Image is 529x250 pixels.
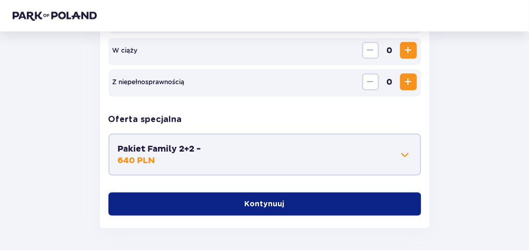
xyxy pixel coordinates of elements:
button: Zmniejsz [362,42,379,59]
img: Park of Poland logo [13,11,97,21]
h3: Oferta specjalna [108,114,182,125]
button: Zwiększ [400,74,417,91]
button: Pakiet Family 2+2 -640 PLN [118,143,412,166]
span: 0 [381,74,398,91]
p: Kontynuuj [245,199,285,209]
p: Pakiet Family 2+2 - [118,143,202,155]
p: W ciąży [113,46,138,55]
button: Zwiększ [400,42,417,59]
p: Z niepełno­sprawnością [113,77,185,87]
button: Kontynuuj [108,193,421,216]
button: Zmniejsz [362,74,379,91]
p: 640 PLN [118,155,155,166]
span: 0 [381,42,398,59]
